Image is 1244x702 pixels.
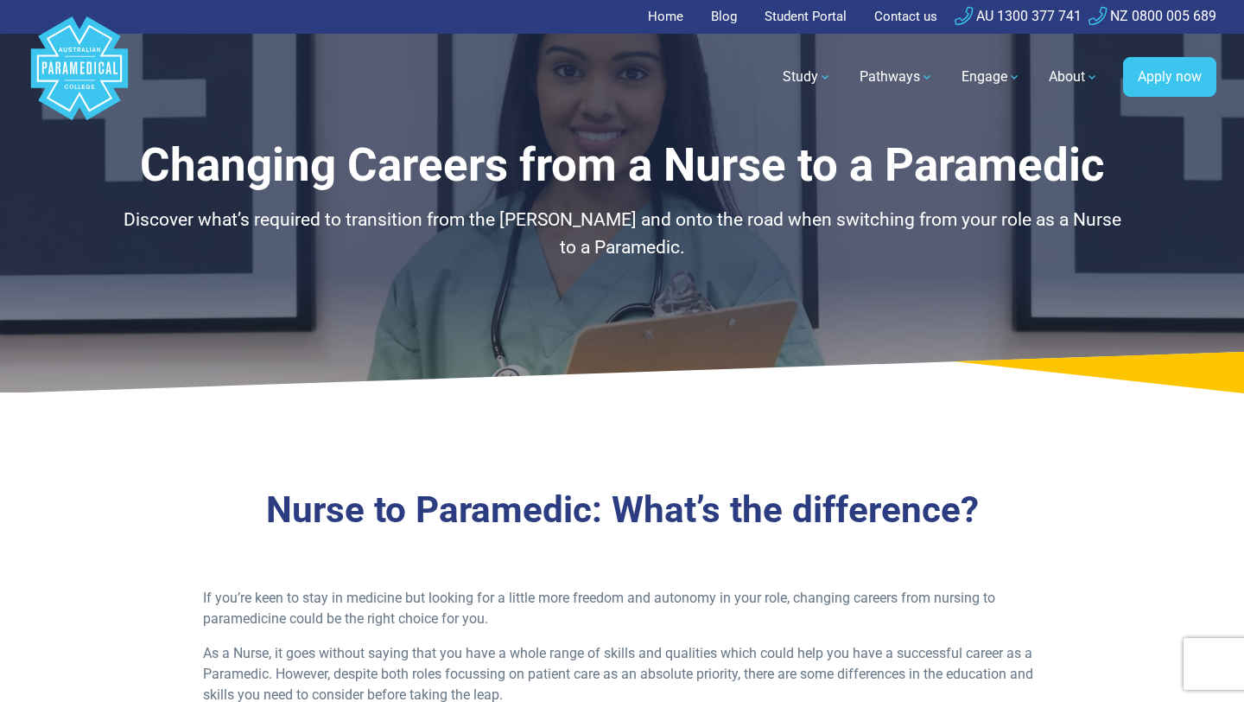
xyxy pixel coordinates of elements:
[1088,8,1216,24] a: NZ 0800 005 689
[28,34,131,121] a: Australian Paramedical College
[772,53,842,101] a: Study
[849,53,944,101] a: Pathways
[1038,53,1109,101] a: About
[955,8,1082,24] a: AU 1300 377 741
[1123,57,1216,97] a: Apply now
[951,53,1031,101] a: Engage
[203,590,995,627] span: If you’re keen to stay in medicine but looking for a little more freedom and autonomy in your rol...
[117,488,1127,533] h2: Nurse to Paramedic: What’s the difference?
[117,138,1127,193] h1: Changing Careers from a Nurse to a Paramedic
[124,209,1121,258] span: Discover what’s required to transition from the [PERSON_NAME] and onto the road when switching fr...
